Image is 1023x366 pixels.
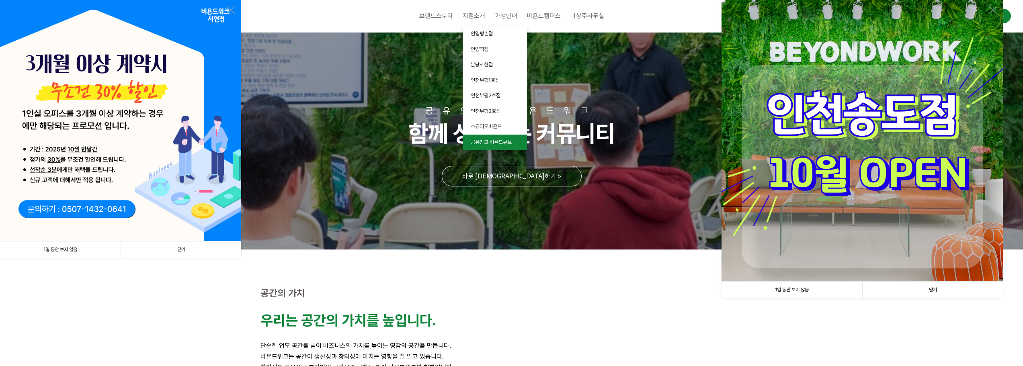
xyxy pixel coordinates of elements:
[463,135,527,150] a: 공유창고 비욘드큐브
[471,108,500,114] span: 인천부평3호점
[471,46,488,52] span: 안양역점
[463,12,485,20] span: 지점소개
[260,340,763,351] p: 단순한 업무 공간을 넘어 비즈니스의 가치를 높이는 영감의 공간을 만듭니다.
[463,104,527,119] a: 인천부평3호점
[495,12,517,20] span: 가맹안내
[463,26,527,42] a: 안양평촌점
[260,287,305,299] strong: 공간의 가치
[463,73,527,88] a: 인천부평1호점
[570,12,604,20] span: 비상주사무실
[463,119,527,135] a: 스튜디오비욘드
[419,12,453,20] span: 브랜드스토리
[471,31,493,37] span: 안양평촌점
[471,92,500,98] span: 인천부평2호점
[463,88,527,104] a: 인천부평2호점
[471,139,512,145] span: 공유창고 비욘드큐브
[522,6,566,26] a: 비욘드캠퍼스
[260,351,763,362] p: 비욘드워크는 공간이 생산성과 창의성에 미치는 영향을 잘 알고 있습니다.
[471,123,502,129] span: 스튜디오비욘드
[471,77,500,83] span: 인천부평1호점
[260,312,436,329] strong: 우리는 공간의 가치를 높입니다.
[121,241,241,258] a: 닫기
[463,57,527,73] a: 분당서현점
[414,6,458,26] a: 브랜드스토리
[458,6,490,26] a: 지점소개
[463,42,527,57] a: 안양역점
[862,282,1003,298] a: 닫기
[490,6,522,26] a: 가맹안내
[527,12,561,20] span: 비욘드캠퍼스
[471,61,493,67] span: 분당서현점
[566,6,609,26] a: 비상주사무실
[722,282,862,298] a: 1일 동안 보지 않음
